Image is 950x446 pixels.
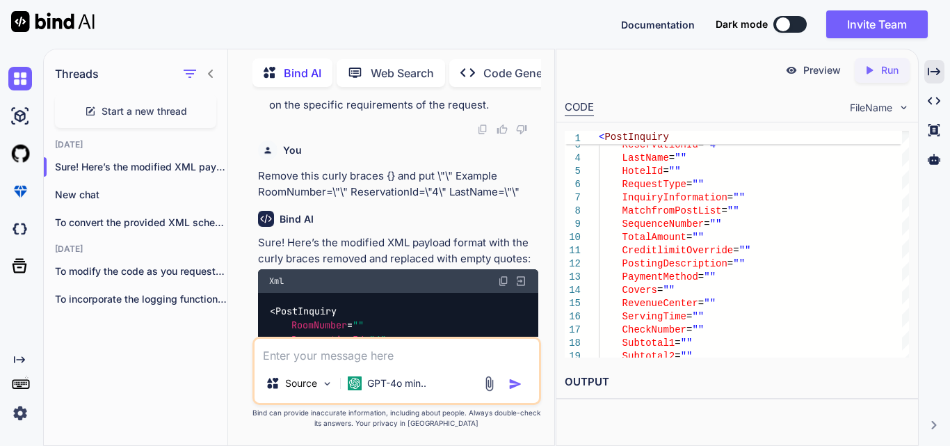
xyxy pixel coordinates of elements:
span: PostInquiry [604,132,668,143]
p: Sure! Here’s the modified XML payload fo... [55,160,227,174]
div: 15 [565,297,581,310]
img: ai-studio [8,104,32,128]
p: Preview [803,63,841,77]
p: Remove this curly braces {} and put \"\" Example RoomNumber=\"\" ReservationId=\"4\" LastName=\"\" [258,168,538,200]
p: To incorporate the logging functionality into your... [55,292,227,306]
p: Sure! Here’s the modified XML payload format with the curly braces removed and replaced with empt... [258,235,538,266]
p: To modify the code as you requested,... [55,264,227,278]
span: TotalAmount [622,232,686,243]
div: 14 [565,284,581,297]
img: Pick Models [321,378,333,390]
span: Xml [269,276,284,287]
span: CheckNumber [622,324,686,335]
h2: [DATE] [44,244,227,255]
div: 18 [565,337,581,350]
span: = [704,218,709,230]
h1: Threads [55,65,99,82]
div: 9 [565,218,581,231]
span: Covers [622,285,657,296]
span: = [698,298,704,309]
span: Start a new thread [102,104,187,118]
img: Open in Browser [515,275,527,287]
span: "" [704,298,716,309]
button: Invite Team [826,10,928,38]
img: icon [508,377,522,391]
img: premium [8,180,32,203]
span: FileName [850,101,892,115]
p: Source [285,376,317,390]
span: SequenceNumber [622,218,705,230]
img: attachment [481,376,497,392]
span: = [727,258,733,269]
span: LastName [622,152,669,164]
h6: You [283,143,302,157]
span: ServingTime [622,311,686,322]
div: 5 [565,165,581,178]
span: "" [692,324,704,335]
p: Bind can provide inaccurate information, including about people. Always double-check its answers.... [252,408,541,429]
span: "" [733,258,745,269]
span: Subtotal1 [622,337,675,349]
span: HotelId [622,166,663,177]
span: = [733,245,739,256]
p: Code Generator [483,65,567,81]
span: = [721,205,727,216]
span: = [686,232,692,243]
button: Documentation [621,17,695,32]
span: = [669,152,675,164]
span: "" [733,192,745,203]
div: 6 [565,178,581,191]
span: CreditlimitOverride [622,245,734,256]
span: "" [681,337,693,349]
img: copy [477,124,488,135]
img: like [497,124,508,135]
img: preview [785,64,798,77]
div: 19 [565,350,581,363]
span: = [686,179,692,190]
span: RoomNumber [291,319,347,331]
span: "" [692,179,704,190]
span: = [698,139,704,150]
span: ReservationId [622,139,698,150]
img: GPT-4o mini [348,376,362,390]
img: dislike [516,124,527,135]
img: Bind AI [11,11,95,32]
span: = [657,285,663,296]
span: "" [663,285,675,296]
span: InquiryInformation [622,192,727,203]
span: < [599,132,604,143]
span: MatchfromPostList [622,205,722,216]
p: To convert the provided XML schema for `... [55,216,227,230]
div: 16 [565,310,581,324]
span: RevenueCenter [622,298,698,309]
div: CODE [565,99,594,116]
span: = [686,311,692,322]
span: "4" [369,333,386,346]
div: 12 [565,257,581,271]
span: "" [692,311,704,322]
div: 11 [565,244,581,257]
span: "" [669,166,681,177]
span: "" [739,245,751,256]
h6: Bind AI [280,212,314,226]
p: New chat [55,188,227,202]
span: PostingDescription [622,258,727,269]
span: = [686,324,692,335]
span: "" [353,319,364,331]
div: 7 [565,191,581,205]
span: Subtotal2 [622,351,675,362]
span: = [663,166,668,177]
div: 10 [565,231,581,244]
span: PaymentMethod [622,271,698,282]
p: Run [881,63,899,77]
img: darkCloudIdeIcon [8,217,32,241]
img: chevron down [898,102,910,113]
div: 4 [565,152,581,165]
span: "" [692,232,704,243]
span: PostInquiry [275,305,337,317]
h2: [DATE] [44,139,227,150]
span: ReservationId [291,333,364,346]
span: = [698,271,704,282]
span: "" [727,205,739,216]
div: 8 [565,205,581,218]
